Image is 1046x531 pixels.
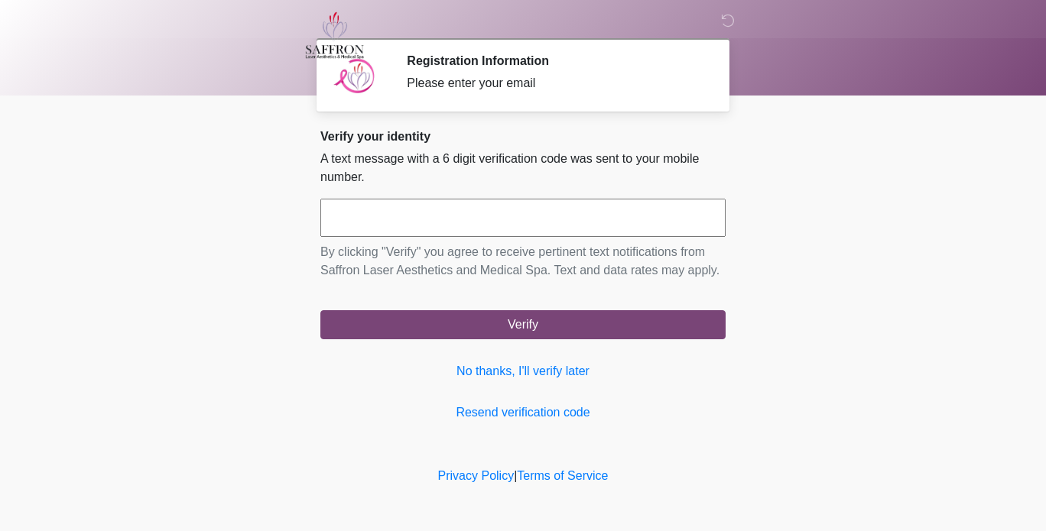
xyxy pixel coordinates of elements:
img: Saffron Laser Aesthetics and Medical Spa Logo [305,11,365,59]
a: Resend verification code [320,403,726,422]
p: A text message with a 6 digit verification code was sent to your mobile number. [320,150,726,186]
a: | [514,469,517,482]
a: Privacy Policy [438,469,515,482]
div: Please enter your email [407,74,703,92]
img: Agent Avatar [332,53,378,99]
h2: Verify your identity [320,129,726,144]
button: Verify [320,310,726,339]
p: By clicking "Verify" you agree to receive pertinent text notifications from Saffron Laser Aesthet... [320,243,726,280]
a: No thanks, I'll verify later [320,362,726,380]
a: Terms of Service [517,469,608,482]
